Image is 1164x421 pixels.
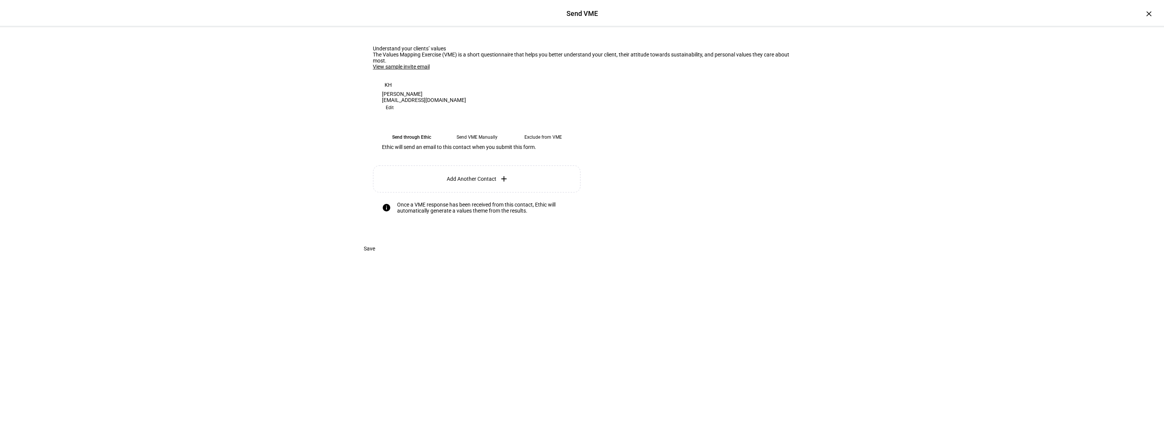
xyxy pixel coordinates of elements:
eth-mega-radio-button: Exclude from VME [513,130,573,144]
a: View sample invite email [373,64,430,70]
div: Ethic will send an email to this contact when you submit this form. [382,144,573,156]
div: [PERSON_NAME] [382,91,573,97]
div: [EMAIL_ADDRESS][DOMAIN_NAME] [382,97,573,103]
mat-icon: add [499,174,508,183]
eth-mega-radio-button: Send VME Manually [447,130,507,144]
button: Edit [382,103,397,112]
span: Add Another Contact [447,176,496,182]
mat-icon: info [382,203,391,212]
div: KH [382,79,394,91]
span: Edit [386,103,394,112]
eth-mega-radio-button: Send through Ethic [382,130,441,144]
div: The Values Mapping Exercise (VME) is a short questionnaire that helps you better understand your ... [373,52,791,64]
span: Save [364,241,375,256]
div: × [1143,8,1155,20]
button: Save [355,241,384,256]
div: Once a VME response has been received from this contact, Ethic will automatically generate a valu... [397,202,573,214]
div: Understand your clients’ values [373,45,791,52]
